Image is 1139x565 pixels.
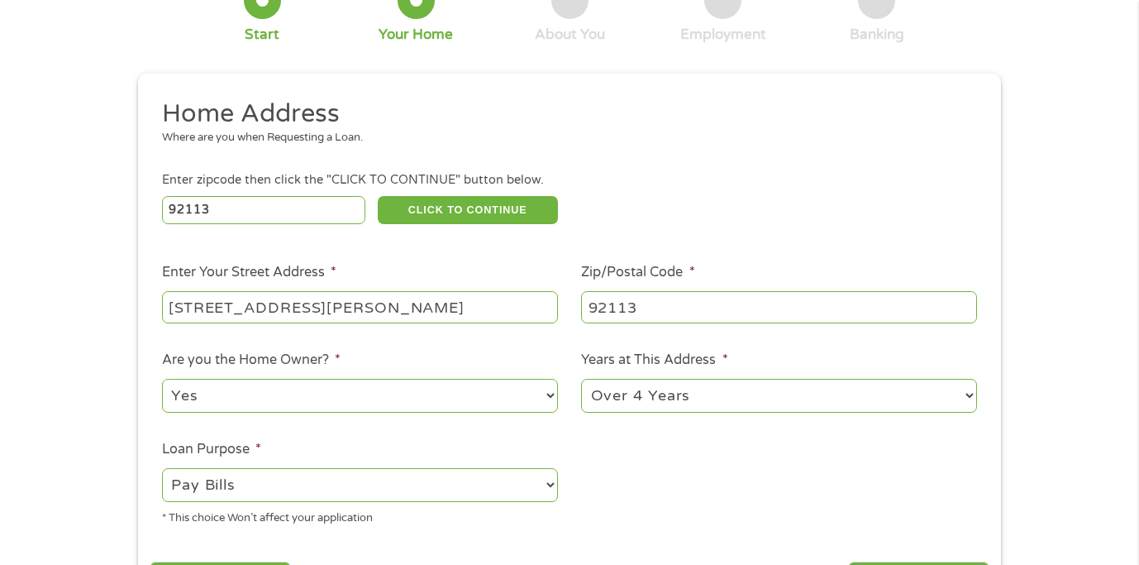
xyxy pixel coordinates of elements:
[245,26,279,44] div: Start
[581,352,727,369] label: Years at This Address
[162,171,977,189] div: Enter zipcode then click the "CLICK TO CONTINUE" button below.
[162,352,341,369] label: Are you the Home Owner?
[680,26,766,44] div: Employment
[162,441,261,458] label: Loan Purpose
[162,98,965,131] h2: Home Address
[535,26,605,44] div: About You
[162,130,965,146] div: Where are you when Requesting a Loan.
[162,291,558,323] input: 1 Main Street
[162,196,366,224] input: Enter Zipcode (e.g 01510)
[850,26,904,44] div: Banking
[378,196,558,224] button: CLICK TO CONTINUE
[581,264,694,281] label: Zip/Postal Code
[379,26,453,44] div: Your Home
[162,505,558,527] div: * This choice Won’t affect your application
[162,264,336,281] label: Enter Your Street Address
